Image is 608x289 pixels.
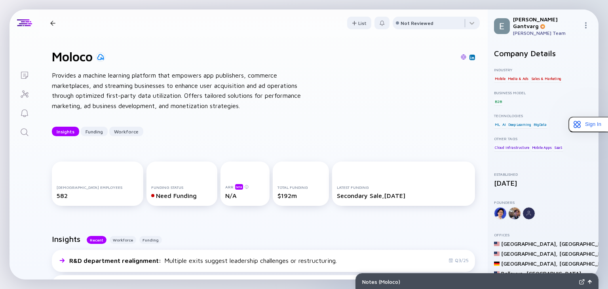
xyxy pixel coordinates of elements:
img: United States Flag [494,251,500,257]
div: Need Funding [151,192,213,199]
div: SaaS [553,143,563,151]
div: [PERSON_NAME] Team [513,30,579,36]
div: [GEOGRAPHIC_DATA] , [501,250,558,257]
div: [GEOGRAPHIC_DATA] , [501,260,558,267]
a: Search [9,122,39,141]
button: Funding [81,127,108,136]
h2: Company Details [494,49,592,58]
img: Germany Flag [494,261,500,266]
div: Cloud Infrastructure [494,143,530,151]
div: [GEOGRAPHIC_DATA] [526,270,581,277]
div: Multiple exits suggest leadership challenges or restructuring. [69,257,337,264]
a: Investor Map [9,84,39,103]
div: 582 [57,192,139,199]
div: Funding Status [151,185,213,190]
div: Provides a machine learning platform that empowers app publishers, commerce marketplaces, and str... [52,70,305,111]
div: [PERSON_NAME] Gantvarg [513,16,579,29]
div: Established [494,172,592,177]
img: Menu [583,22,589,29]
button: Workforce [110,236,136,244]
div: AI [502,120,507,128]
a: Lists [9,65,39,84]
div: Total Funding [277,185,324,190]
div: Industry [494,67,592,72]
img: Moloco Linkedin Page [470,55,474,59]
img: Moloco Website [461,54,466,60]
div: [DATE] [494,179,592,187]
div: beta [235,184,243,190]
div: [DEMOGRAPHIC_DATA] Employees [57,185,139,190]
div: ARR [225,184,265,190]
div: [GEOGRAPHIC_DATA] , [501,240,558,247]
img: United States Flag [494,241,500,247]
img: Expand Notes [579,279,585,285]
img: United States Flag [494,271,500,276]
div: Technologies [494,113,592,118]
button: Insights [52,127,79,136]
img: Elena Profile Picture [494,18,510,34]
a: Reminders [9,103,39,122]
div: $192m [277,192,324,199]
button: Funding [139,236,162,244]
div: Media & Ads [507,74,529,82]
div: Mobile Apps [531,143,553,151]
div: Business Model [494,90,592,95]
h2: Insights [52,234,80,243]
div: Insights [52,125,79,138]
div: Founders [494,200,592,205]
button: List [347,17,371,29]
div: Mobile [494,74,506,82]
button: Recent [87,236,106,244]
div: N/A [225,192,265,199]
div: Bellevue , [501,270,525,277]
button: Workforce [109,127,143,136]
div: B2B [494,97,502,105]
div: Sales & Marketing [530,74,562,82]
span: R&D department realignment : [69,257,163,264]
div: Q3/25 [448,257,469,263]
div: Secondary Sale, [DATE] [337,192,470,199]
div: Notes ( Moloco ) [362,278,576,285]
div: Not Reviewed [401,20,433,26]
div: Other Tags [494,136,592,141]
div: Latest Funding [337,185,470,190]
div: Offices [494,232,592,237]
div: Deep Learning [507,120,532,128]
div: ML [494,120,501,128]
img: Open Notes [588,280,592,284]
div: BigData [533,120,547,128]
div: Funding [81,125,108,138]
h1: Moloco [52,49,93,64]
div: Workforce [109,125,143,138]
